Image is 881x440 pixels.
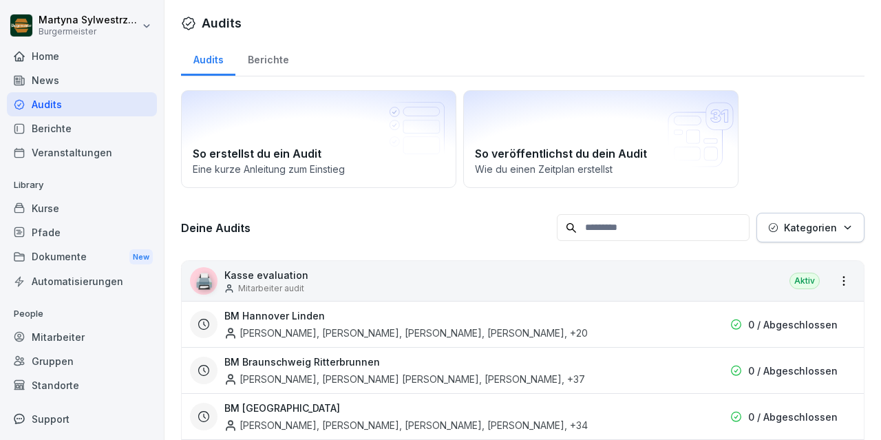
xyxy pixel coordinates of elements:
a: Kurse [7,196,157,220]
p: Eine kurze Anleitung zum Einstieg [193,162,445,176]
a: Audits [7,92,157,116]
p: 0 / Abgeschlossen [748,317,838,332]
p: Burgermeister [39,27,139,36]
div: Aktiv [789,273,820,289]
p: 0 / Abgeschlossen [748,364,838,378]
a: Pfade [7,220,157,244]
h2: So erstellst du ein Audit [193,145,445,162]
h2: So veröffentlichst du dein Audit [475,145,727,162]
a: Audits [181,41,235,76]
a: Gruppen [7,349,157,373]
p: Kategorien [784,220,837,235]
div: [PERSON_NAME], [PERSON_NAME] [PERSON_NAME], [PERSON_NAME] , +37 [224,372,585,386]
a: Home [7,44,157,68]
p: Martyna Sylwestrzak [39,14,139,26]
h3: BM [GEOGRAPHIC_DATA] [224,401,340,415]
a: So erstellst du ein AuditEine kurze Anleitung zum Einstieg [181,90,456,188]
a: Berichte [235,41,301,76]
p: 0 / Abgeschlossen [748,410,838,424]
a: News [7,68,157,92]
div: [PERSON_NAME], [PERSON_NAME], [PERSON_NAME], [PERSON_NAME] , +34 [224,418,588,432]
a: So veröffentlichst du dein AuditWie du einen Zeitplan erstellst [463,90,739,188]
a: Berichte [7,116,157,140]
h3: BM Hannover Linden [224,308,325,323]
a: Mitarbeiter [7,325,157,349]
div: 🖨️ [190,267,217,295]
p: Wie du einen Zeitplan erstellst [475,162,727,176]
a: Standorte [7,373,157,397]
p: Library [7,174,157,196]
a: Automatisierungen [7,269,157,293]
h1: Audits [202,14,242,32]
p: People [7,303,157,325]
h3: BM Braunschweig Ritterbrunnen [224,355,380,369]
a: DokumenteNew [7,244,157,270]
div: [PERSON_NAME], [PERSON_NAME], [PERSON_NAME], [PERSON_NAME] , +20 [224,326,588,340]
div: Support [7,407,157,431]
p: Mitarbeiter audit [238,282,304,295]
div: Dokumente [7,244,157,270]
button: Kategorien [756,213,864,242]
p: Kasse evaluation [224,268,308,282]
h3: Deine Audits [181,220,550,235]
div: New [129,249,153,265]
a: Veranstaltungen [7,140,157,165]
